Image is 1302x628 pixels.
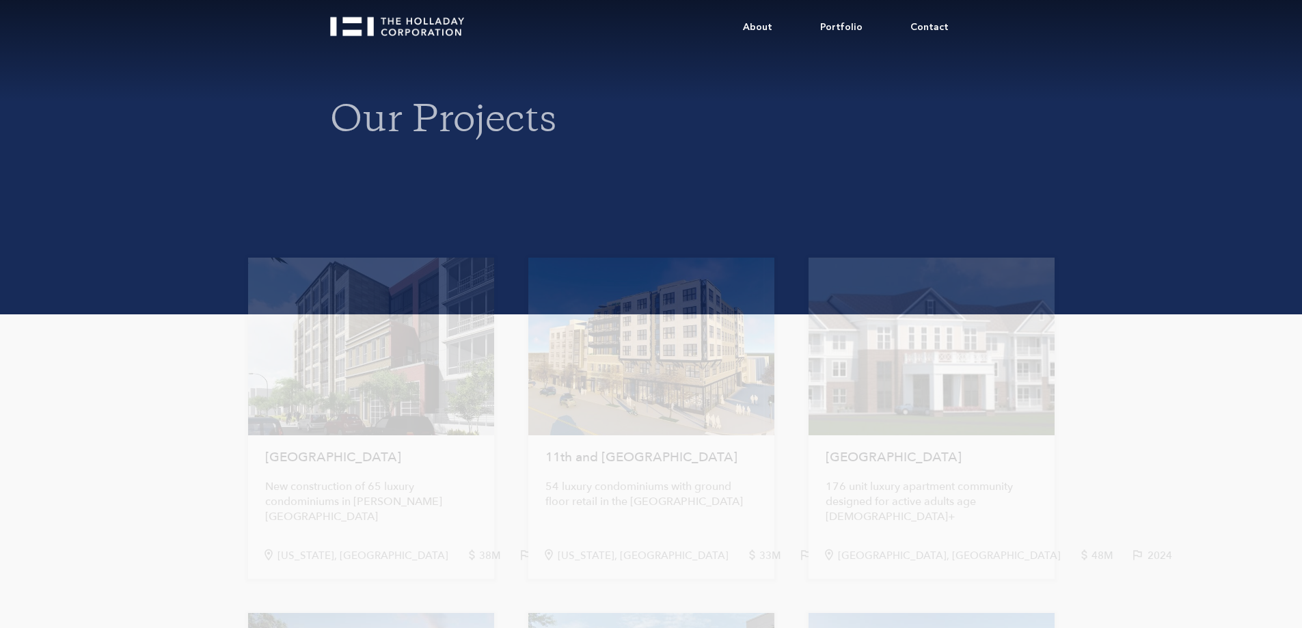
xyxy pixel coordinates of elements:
h1: [GEOGRAPHIC_DATA] [826,442,1037,472]
div: 176 unit luxury apartment community designed for active adults age [DEMOGRAPHIC_DATA]+ [826,479,1037,524]
a: home [330,7,476,36]
div: [US_STATE], [GEOGRAPHIC_DATA] [277,550,465,562]
div: New construction of 65 luxury condominiums in [PERSON_NAME][GEOGRAPHIC_DATA] [265,479,477,524]
div: [GEOGRAPHIC_DATA], [GEOGRAPHIC_DATA] [838,550,1078,562]
div: 2024 [1148,550,1189,562]
h1: Our Projects [330,100,973,144]
h1: [GEOGRAPHIC_DATA] [265,442,477,472]
div: 33M [759,550,798,562]
h1: 11th and [GEOGRAPHIC_DATA] [545,442,757,472]
a: Portfolio [796,7,886,48]
div: 48M [1091,550,1130,562]
div: 54 luxury condominiums with ground floor retail in the [GEOGRAPHIC_DATA] [545,479,757,509]
div: 38M [479,550,518,562]
a: About [719,7,796,48]
div: [US_STATE], [GEOGRAPHIC_DATA] [558,550,746,562]
a: Contact [886,7,973,48]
